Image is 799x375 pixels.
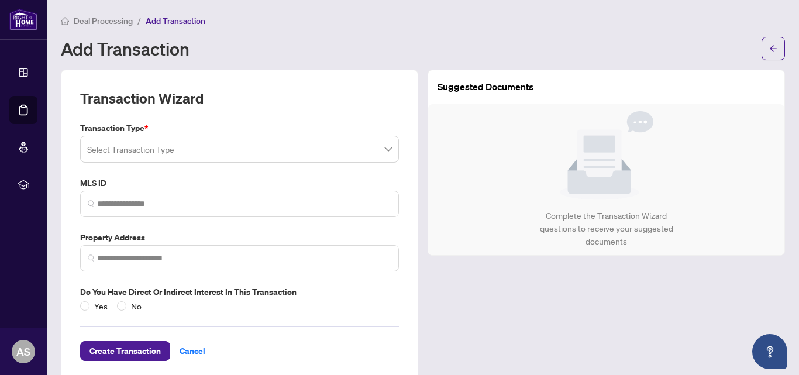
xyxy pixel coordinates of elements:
[180,342,205,360] span: Cancel
[80,89,204,108] h2: Transaction Wizard
[16,343,30,360] span: AS
[560,111,653,200] img: Null State Icon
[80,341,170,361] button: Create Transaction
[89,300,112,312] span: Yes
[74,16,133,26] span: Deal Processing
[88,254,95,262] img: search_icon
[769,44,777,53] span: arrow-left
[126,300,146,312] span: No
[752,334,787,369] button: Open asap
[88,200,95,207] img: search_icon
[438,80,533,94] article: Suggested Documents
[80,177,399,190] label: MLS ID
[170,341,215,361] button: Cancel
[61,17,69,25] span: home
[80,231,399,244] label: Property Address
[61,39,190,58] h1: Add Transaction
[80,285,399,298] label: Do you have direct or indirect interest in this transaction
[146,16,205,26] span: Add Transaction
[137,14,141,27] li: /
[527,209,686,248] div: Complete the Transaction Wizard questions to receive your suggested documents
[9,9,37,30] img: logo
[89,342,161,360] span: Create Transaction
[80,122,399,135] label: Transaction Type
